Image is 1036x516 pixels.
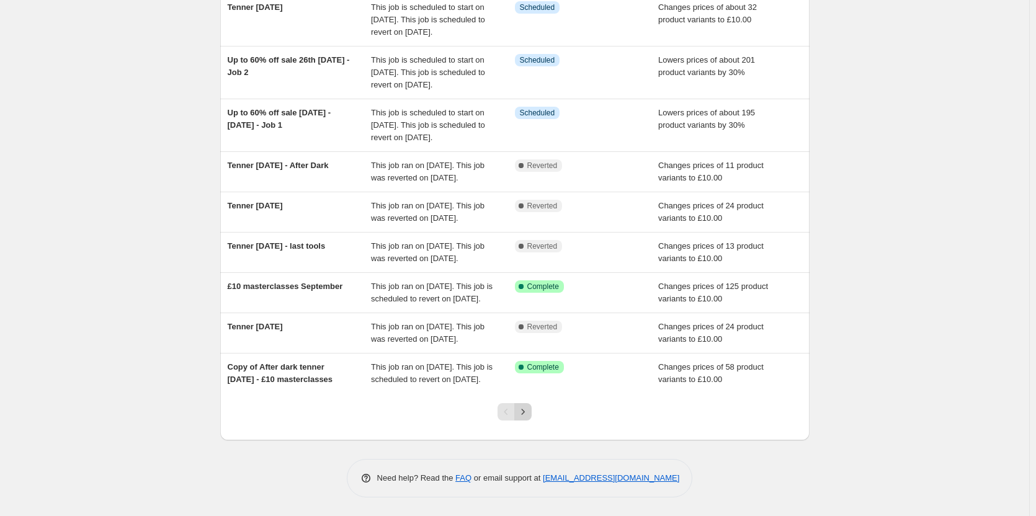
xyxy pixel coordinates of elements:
span: Tenner [DATE] - After Dark [228,161,329,170]
span: Up to 60% off sale [DATE] - [DATE] - Job 1 [228,108,331,130]
span: Complete [527,282,559,291]
span: Reverted [527,201,558,211]
a: FAQ [455,473,471,483]
span: Need help? Read the [377,473,456,483]
span: Changes prices of 58 product variants to £10.00 [658,362,764,384]
span: Tenner [DATE] [228,2,283,12]
span: Complete [527,362,559,372]
span: Changes prices of 11 product variants to £10.00 [658,161,764,182]
span: Changes prices of about 32 product variants to £10.00 [658,2,757,24]
span: Reverted [527,161,558,171]
span: Changes prices of 24 product variants to £10.00 [658,322,764,344]
span: Tenner [DATE] [228,201,283,210]
span: This job ran on [DATE]. This job was reverted on [DATE]. [371,201,485,223]
span: This job ran on [DATE]. This job was reverted on [DATE]. [371,322,485,344]
span: This job is scheduled to start on [DATE]. This job is scheduled to revert on [DATE]. [371,2,485,37]
span: Lowers prices of about 195 product variants by 30% [658,108,755,130]
span: Tenner [DATE] - last tools [228,241,326,251]
span: Reverted [527,241,558,251]
span: Up to 60% off sale 26th [DATE] - Job 2 [228,55,350,77]
span: This job ran on [DATE]. This job was reverted on [DATE]. [371,161,485,182]
span: £10 masterclasses September [228,282,343,291]
span: Tenner [DATE] [228,322,283,331]
span: This job is scheduled to start on [DATE]. This job is scheduled to revert on [DATE]. [371,108,485,142]
span: This job ran on [DATE]. This job is scheduled to revert on [DATE]. [371,282,493,303]
span: Copy of After dark tenner [DATE] - £10 masterclasses [228,362,333,384]
span: Changes prices of 13 product variants to £10.00 [658,241,764,263]
span: Scheduled [520,108,555,118]
span: Changes prices of 24 product variants to £10.00 [658,201,764,223]
span: Scheduled [520,55,555,65]
span: Lowers prices of about 201 product variants by 30% [658,55,755,77]
a: [EMAIL_ADDRESS][DOMAIN_NAME] [543,473,679,483]
nav: Pagination [498,403,532,420]
span: or email support at [471,473,543,483]
span: This job is scheduled to start on [DATE]. This job is scheduled to revert on [DATE]. [371,55,485,89]
button: Next [514,403,532,420]
span: Scheduled [520,2,555,12]
span: This job ran on [DATE]. This job is scheduled to revert on [DATE]. [371,362,493,384]
span: Reverted [527,322,558,332]
span: This job ran on [DATE]. This job was reverted on [DATE]. [371,241,485,263]
span: Changes prices of 125 product variants to £10.00 [658,282,768,303]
